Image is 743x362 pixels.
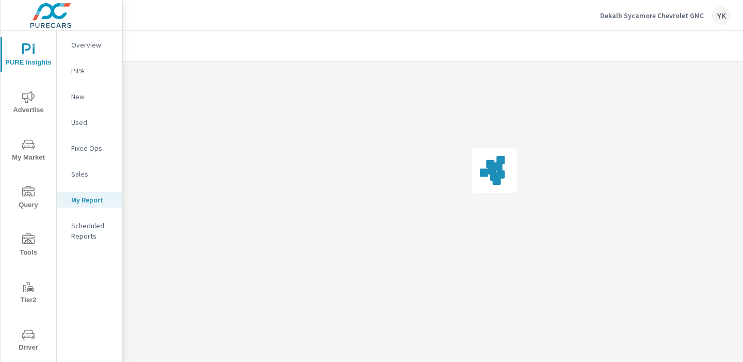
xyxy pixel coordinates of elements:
[57,140,122,156] div: Fixed Ops
[57,89,122,104] div: New
[4,91,53,116] span: Advertise
[4,328,53,354] span: Driver
[4,281,53,306] span: Tier2
[71,169,114,179] p: Sales
[600,11,704,20] p: Dekalb Sycamore Chevrolet GMC
[57,115,122,130] div: Used
[71,117,114,128] p: Used
[712,6,731,25] div: YK
[4,186,53,211] span: Query
[57,218,122,244] div: Scheduled Reports
[4,138,53,164] span: My Market
[4,233,53,259] span: Tools
[71,66,114,76] p: PIPA
[71,195,114,205] p: My Report
[71,40,114,50] p: Overview
[4,43,53,69] span: PURE Insights
[57,192,122,208] div: My Report
[57,166,122,182] div: Sales
[71,91,114,102] p: New
[57,37,122,53] div: Overview
[71,143,114,153] p: Fixed Ops
[57,63,122,78] div: PIPA
[71,221,114,241] p: Scheduled Reports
